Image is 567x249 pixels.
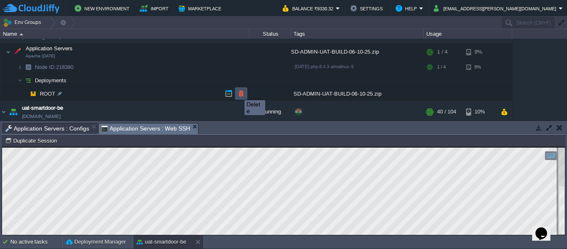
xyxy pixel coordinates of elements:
[34,64,75,71] a: Node ID:218380
[22,61,34,74] img: AMDAwAAAACH5BAEAAAAALAAAAAABAAEAAAICRAEAOw==
[27,87,39,100] img: AMDAwAAAACH5BAEAAAAALAAAAAABAAEAAAICRAEAOw==
[101,123,191,134] span: Application Servers : Web SSH
[35,64,56,70] span: Node ID:
[39,90,56,97] a: ROOT
[20,33,23,35] img: AMDAwAAAACH5BAEAAAAALAAAAAABAAEAAAICRAEAOw==
[17,74,22,87] img: AMDAwAAAACH5BAEAAAAALAAAAAABAAEAAAICRAEAOw==
[17,61,22,74] img: AMDAwAAAACH5BAEAAAAALAAAAAABAAEAAAICRAEAOw==
[466,44,493,60] div: 9%
[11,44,23,60] img: AMDAwAAAACH5BAEAAAAALAAAAAABAAEAAAICRAEAOw==
[75,3,132,13] button: New Environment
[26,54,55,59] span: Apache [DATE]
[532,216,559,241] iframe: chat widget
[22,104,63,112] a: uat-smartdoor-be
[466,61,493,74] div: 9%
[437,44,447,60] div: 1 / 4
[437,101,456,123] div: 40 / 104
[5,137,59,144] button: Duplicate Session
[283,3,336,13] button: Balance ₹9330.32
[295,64,354,69] span: [DATE]-php-8.4.3-almalinux-9
[291,44,424,60] div: SD-ADMIN-UAT-BUILD-06-10-25.zip
[3,3,59,14] img: CloudJiffy
[5,123,89,133] span: Application Servers : Configs
[22,112,61,121] a: [DOMAIN_NAME]
[66,238,126,246] button: Deployment Manager
[137,238,186,246] button: uat-smartdoor-be
[437,61,446,74] div: 1 / 4
[434,3,559,13] button: [EMAIL_ADDRESS][PERSON_NAME][DOMAIN_NAME]
[34,77,68,84] a: Deployments
[34,64,75,71] span: 218380
[25,45,74,52] span: Application Servers
[3,17,44,28] button: Env Groups
[249,101,291,123] div: Running
[247,101,263,114] div: Delete
[0,101,7,123] img: AMDAwAAAACH5BAEAAAAALAAAAAABAAEAAAICRAEAOw==
[22,74,34,87] img: AMDAwAAAACH5BAEAAAAALAAAAAABAAEAAAICRAEAOw==
[6,44,11,60] img: AMDAwAAAACH5BAEAAAAALAAAAAABAAEAAAICRAEAOw==
[22,87,27,100] img: AMDAwAAAACH5BAEAAAAALAAAAAABAAEAAAICRAEAOw==
[291,29,423,39] div: Tags
[25,45,74,52] a: Application ServersApache [DATE]
[350,3,385,13] button: Settings
[1,29,249,39] div: Name
[178,3,224,13] button: Marketplace
[140,3,171,13] button: Import
[10,235,62,249] div: No active tasks
[466,101,493,123] div: 10%
[7,101,19,123] img: AMDAwAAAACH5BAEAAAAALAAAAAABAAEAAAICRAEAOw==
[291,87,424,100] div: SD-ADMIN-UAT-BUILD-06-10-25.zip
[396,3,419,13] button: Help
[424,29,512,39] div: Usage
[250,29,291,39] div: Status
